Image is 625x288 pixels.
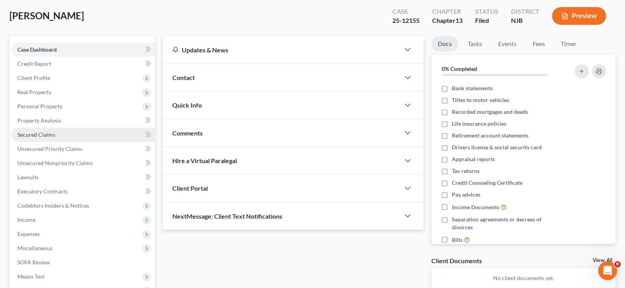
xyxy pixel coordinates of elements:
[452,132,528,139] span: Retirement account statements
[452,143,542,151] span: Drivers license & social security card
[17,245,52,251] span: Miscellaneous
[432,7,463,16] div: Chapter
[172,46,390,54] div: Updates & News
[11,156,155,170] a: Unsecured Nonpriority Claims
[392,16,420,25] div: 25-12155
[11,113,155,128] a: Property Analysis
[17,259,50,266] span: SOFA Review
[452,120,506,128] span: Life insurance policies
[9,10,84,21] span: [PERSON_NAME]
[598,261,617,280] iframe: Intercom live chat
[17,117,61,124] span: Property Analysis
[431,256,482,265] div: Client Documents
[11,57,155,71] a: Credit Report
[554,36,583,52] a: Timer
[452,203,499,211] span: Income Documents
[432,16,463,25] div: Chapter
[452,236,463,244] span: Bills
[17,160,93,166] span: Unsecured Nonpriority Claims
[511,16,539,25] div: NJB
[172,74,195,81] span: Contact
[17,230,40,237] span: Expenses
[11,255,155,269] a: SOFA Review
[17,202,89,209] span: Codebtors Insiders & Notices
[526,36,551,52] a: Fees
[593,258,612,263] a: View All
[11,184,155,199] a: Executory Contracts
[438,274,609,282] p: No client documents yet.
[172,101,202,109] span: Quick Info
[172,157,237,164] span: Hire a Virtual Paralegal
[511,7,539,16] div: District
[11,43,155,57] a: Case Dashboard
[17,273,45,280] span: Means Test
[452,155,495,163] span: Appraisal reports
[452,167,479,175] span: Tax returns
[17,188,68,195] span: Executory Contracts
[17,131,55,138] span: Secured Claims
[492,36,523,52] a: Events
[452,96,509,104] span: Titles to motor vehicles
[475,16,498,25] div: Filed
[614,261,621,268] span: 9
[392,7,420,16] div: Case
[11,128,155,142] a: Secured Claims
[552,7,606,25] button: Preview
[17,103,62,110] span: Personal Property
[17,74,50,81] span: Client Profile
[461,36,489,52] a: Tasks
[452,191,480,199] span: Pay advices
[11,170,155,184] a: Lawsuits
[17,60,51,67] span: Credit Report
[172,129,203,137] span: Comments
[455,17,463,24] span: 13
[11,142,155,156] a: Unsecured Priority Claims
[17,216,35,223] span: Income
[452,179,522,187] span: Credit Counseling Certificate
[431,36,458,52] a: Docs
[452,216,563,231] span: Separation agreements or decrees of divorces
[172,184,208,192] span: Client Portal
[17,46,57,53] span: Case Dashboard
[442,65,477,72] strong: 0% Completed
[452,108,528,116] span: Recorded mortgages and deeds
[475,7,498,16] div: Status
[17,89,51,95] span: Real Property
[17,145,82,152] span: Unsecured Priority Claims
[17,174,39,180] span: Lawsuits
[452,84,493,92] span: Bank statements
[172,212,282,220] span: NextMessage: Client Text Notifications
